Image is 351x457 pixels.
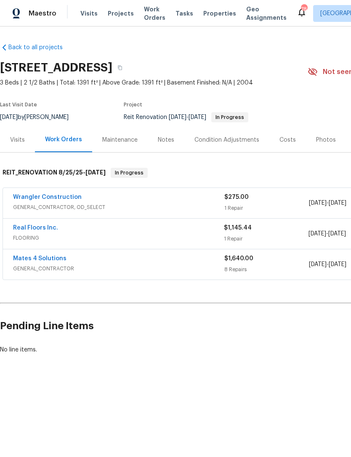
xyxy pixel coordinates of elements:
[189,114,206,120] span: [DATE]
[112,169,147,177] span: In Progress
[13,194,82,200] a: Wrangler Construction
[329,262,346,267] span: [DATE]
[85,169,106,175] span: [DATE]
[329,200,346,206] span: [DATE]
[45,135,82,144] div: Work Orders
[124,102,142,107] span: Project
[316,136,336,144] div: Photos
[224,235,308,243] div: 1 Repair
[246,5,287,22] span: Geo Assignments
[144,5,165,22] span: Work Orders
[308,231,326,237] span: [DATE]
[224,256,253,262] span: $1,640.00
[102,136,138,144] div: Maintenance
[175,11,193,16] span: Tasks
[3,168,106,178] h6: REIT_RENOVATION
[224,225,252,231] span: $1,145.44
[29,9,56,18] span: Maestro
[309,200,327,206] span: [DATE]
[13,264,224,273] span: GENERAL_CONTRACTOR
[194,136,259,144] div: Condition Adjustments
[309,199,346,207] span: -
[224,194,249,200] span: $275.00
[279,136,296,144] div: Costs
[328,231,346,237] span: [DATE]
[112,60,128,75] button: Copy Address
[58,169,83,175] span: 8/25/25
[13,225,58,231] a: Real Floors Inc.
[309,262,327,267] span: [DATE]
[224,204,309,212] div: 1 Repair
[10,136,25,144] div: Visits
[203,9,236,18] span: Properties
[169,114,206,120] span: -
[58,169,106,175] span: -
[309,260,346,269] span: -
[212,115,247,120] span: In Progress
[80,9,98,18] span: Visits
[108,9,134,18] span: Projects
[13,256,66,262] a: Mates 4 Solutions
[224,265,309,274] div: 8 Repairs
[124,114,248,120] span: Reit Renovation
[158,136,174,144] div: Notes
[301,5,307,13] div: 78
[13,203,224,211] span: GENERAL_CONTRACTOR, OD_SELECT
[308,230,346,238] span: -
[169,114,186,120] span: [DATE]
[13,234,224,242] span: FLOORING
